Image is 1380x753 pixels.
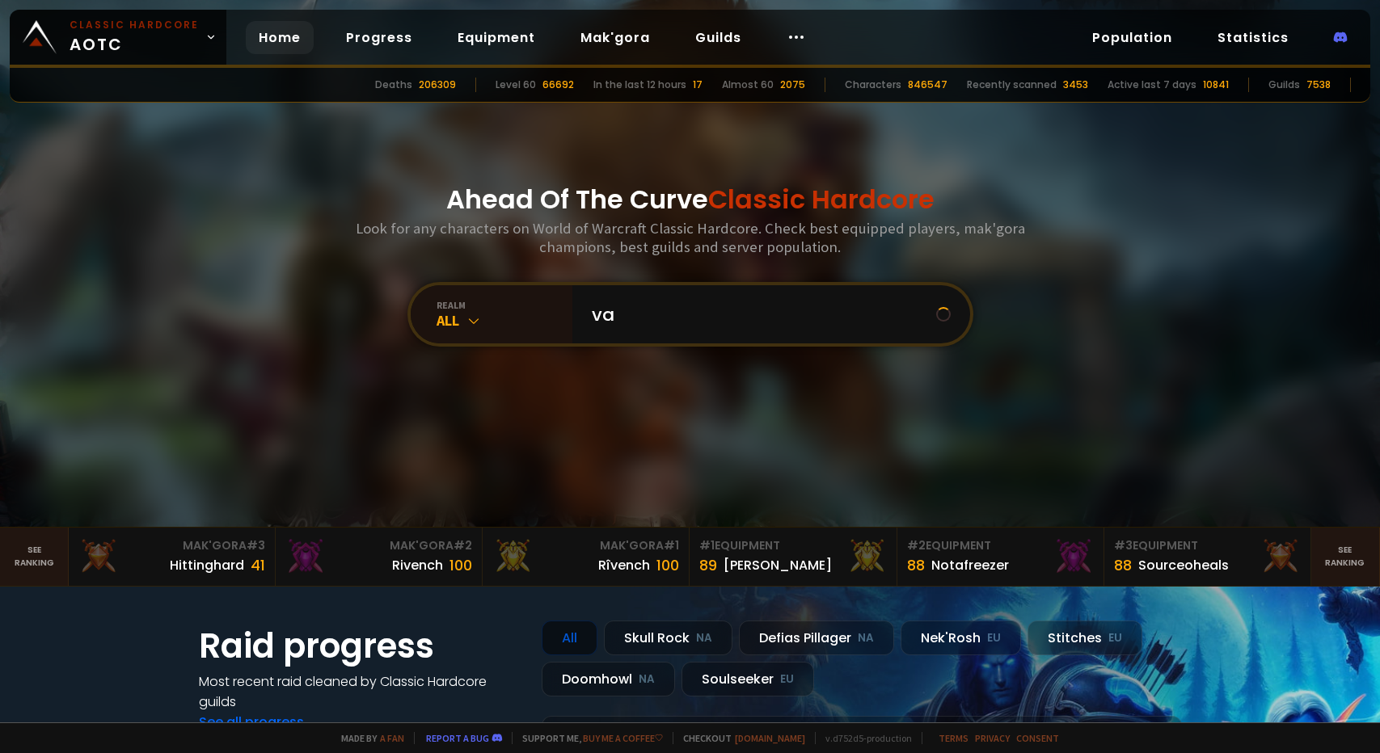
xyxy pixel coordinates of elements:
span: # 3 [1114,537,1133,553]
a: Privacy [975,732,1010,744]
a: Mak'Gora#1Rîvench100 [483,528,690,586]
div: Level 60 [496,78,536,92]
span: Classic Hardcore [708,181,935,217]
span: Checkout [673,732,805,744]
div: All [437,311,572,330]
div: Doomhowl [542,662,675,696]
a: Statistics [1205,21,1302,54]
a: Population [1079,21,1185,54]
small: NA [639,671,655,688]
div: 846547 [908,78,947,92]
div: 88 [907,554,925,576]
div: All [542,620,597,655]
a: Buy me a coffee [583,732,663,744]
div: Defias Pillager [739,620,894,655]
small: NA [858,630,874,646]
div: 41 [251,554,265,576]
a: Mak'Gora#2Rivench100 [276,528,483,586]
div: Almost 60 [722,78,774,92]
a: Progress [333,21,425,54]
div: Mak'Gora [285,537,472,554]
div: Notafreezer [931,555,1009,575]
a: Home [246,21,314,54]
div: Rivench [392,555,443,575]
span: Made by [331,732,404,744]
div: 100 [656,554,679,576]
a: Report a bug [426,732,489,744]
a: Terms [939,732,969,744]
span: AOTC [70,18,199,57]
div: Equipment [1114,537,1301,554]
div: 206309 [419,78,456,92]
div: 89 [699,554,717,576]
a: #1Equipment89[PERSON_NAME] [690,528,897,586]
span: # 2 [454,537,472,553]
div: Recently scanned [967,78,1057,92]
div: Hittinghard [170,555,244,575]
a: Seeranking [1311,528,1380,586]
div: Nek'Rosh [901,620,1021,655]
div: Equipment [699,537,886,554]
div: 3453 [1063,78,1088,92]
input: Search a character... [582,285,936,343]
a: Consent [1016,732,1059,744]
div: [PERSON_NAME] [724,555,832,575]
a: a fan [380,732,404,744]
div: Sourceoheals [1138,555,1229,575]
h4: Most recent raid cleaned by Classic Hardcore guilds [199,671,522,712]
span: # 1 [664,537,679,553]
div: 7538 [1306,78,1331,92]
div: Equipment [907,537,1094,554]
div: 100 [449,554,472,576]
small: EU [987,630,1001,646]
div: Mak'Gora [78,537,265,554]
small: NA [696,630,712,646]
a: Mak'Gora#3Hittinghard41 [69,528,276,586]
div: Characters [845,78,901,92]
span: # 2 [907,537,926,553]
div: Rîvench [598,555,650,575]
h1: Ahead Of The Curve [446,180,935,219]
div: In the last 12 hours [593,78,686,92]
a: Classic HardcoreAOTC [10,10,226,65]
div: Mak'Gora [492,537,679,554]
span: v. d752d5 - production [815,732,912,744]
div: Active last 7 days [1108,78,1196,92]
div: Stitches [1028,620,1142,655]
div: 2075 [780,78,805,92]
div: 66692 [542,78,574,92]
div: Guilds [1268,78,1300,92]
div: Deaths [375,78,412,92]
a: See all progress [199,713,304,731]
a: Mak'gora [568,21,663,54]
div: Soulseeker [682,662,814,696]
a: Equipment [445,21,548,54]
a: [DOMAIN_NAME] [735,732,805,744]
span: # 1 [699,537,715,553]
a: #2Equipment88Notafreezer [897,528,1104,586]
small: Classic Hardcore [70,18,199,32]
a: #3Equipment88Sourceoheals [1104,528,1311,586]
div: Skull Rock [604,620,732,655]
small: EU [780,671,794,688]
div: 10841 [1203,78,1229,92]
small: EU [1108,630,1122,646]
div: 88 [1114,554,1132,576]
h3: Look for any characters on World of Warcraft Classic Hardcore. Check best equipped players, mak'g... [349,219,1032,256]
span: # 3 [247,537,265,553]
a: Guilds [682,21,754,54]
h1: Raid progress [199,620,522,671]
div: realm [437,299,572,311]
span: Support me, [512,732,663,744]
div: 17 [693,78,703,92]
